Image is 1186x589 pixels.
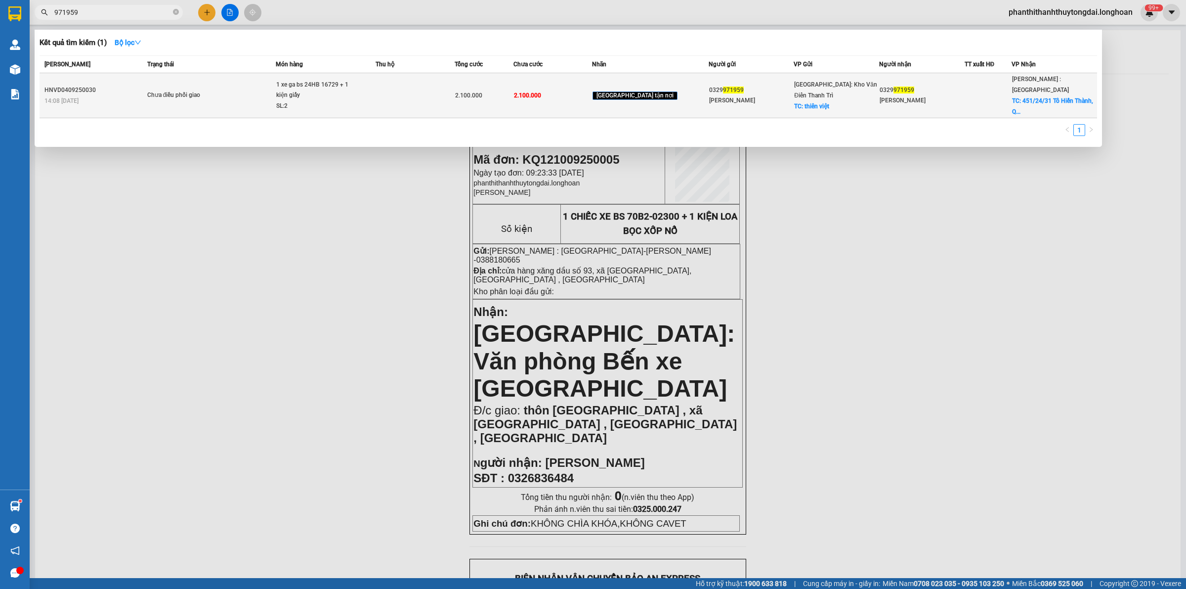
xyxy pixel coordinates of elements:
span: Thu hộ [376,61,394,68]
span: close-circle [173,8,179,17]
div: [PERSON_NAME] [709,95,794,106]
div: SL: 2 [276,101,350,112]
span: message [10,568,20,578]
span: 2.100.000 [455,92,482,99]
h3: Kết quả tìm kiếm ( 1 ) [40,38,107,48]
span: question-circle [10,524,20,533]
button: right [1085,124,1097,136]
img: warehouse-icon [10,40,20,50]
div: 0329 [880,85,964,95]
div: HNVD0409250030 [44,85,144,95]
span: Chưa cước [513,61,543,68]
span: TT xuất HĐ [965,61,995,68]
li: 1 [1073,124,1085,136]
span: Người gửi [709,61,736,68]
span: TC: 451/24/31 Tô Hiến Thành, Q... [1012,97,1093,115]
div: [PERSON_NAME] [880,95,964,106]
span: 2.100.000 [514,92,541,99]
span: 14:08 [DATE] [44,97,79,104]
span: close-circle [173,9,179,15]
div: Chưa điều phối giao [147,90,221,101]
strong: Bộ lọc [115,39,141,46]
sup: 1 [19,499,22,502]
div: 0329 [709,85,794,95]
span: [PERSON_NAME] [44,61,90,68]
span: Tổng cước [455,61,483,68]
img: logo-vxr [8,6,21,21]
span: 971959 [723,87,744,93]
div: 1 xe ga bs 24HB 16729 + 1 kiện giấy [276,80,350,101]
button: Bộ lọcdown [107,35,149,50]
img: warehouse-icon [10,501,20,511]
span: notification [10,546,20,555]
span: [GEOGRAPHIC_DATA]: Kho Văn Điển Thanh Trì [794,81,877,99]
span: VP Gửi [794,61,812,68]
span: [GEOGRAPHIC_DATA] tận nơi [593,91,678,100]
span: VP Nhận [1012,61,1036,68]
span: right [1088,127,1094,133]
img: warehouse-icon [10,64,20,75]
span: TC: thiên việt [794,103,829,110]
span: Trạng thái [147,61,174,68]
img: solution-icon [10,89,20,99]
li: Previous Page [1061,124,1073,136]
span: Người nhận [879,61,911,68]
a: 1 [1074,125,1085,136]
span: Món hàng [276,61,303,68]
span: left [1064,127,1070,133]
span: 971959 [893,87,914,93]
span: down [134,39,141,46]
button: left [1061,124,1073,136]
span: Nhãn [592,61,606,68]
li: Next Page [1085,124,1097,136]
span: [PERSON_NAME] : [GEOGRAPHIC_DATA] [1012,76,1069,93]
input: Tìm tên, số ĐT hoặc mã đơn [54,7,171,18]
span: search [41,9,48,16]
